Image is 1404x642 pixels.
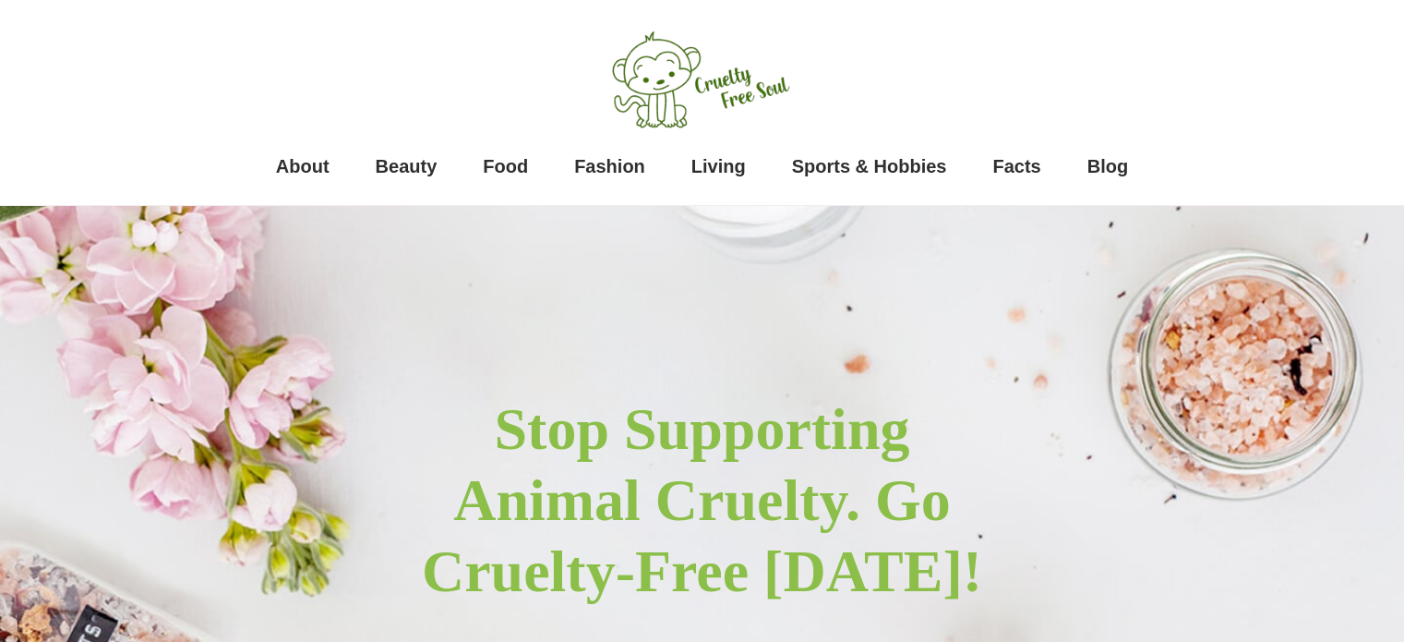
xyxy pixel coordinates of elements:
[1087,148,1128,185] a: Blog
[376,148,438,185] a: Beauty
[792,148,947,185] a: Sports & Hobbies
[691,148,746,185] a: Living
[993,148,1041,185] a: Facts
[574,148,645,185] a: Fashion
[483,148,528,185] a: Food
[276,148,330,185] a: About
[422,396,982,604] strong: Stop Supporting Animal Cruelty. Go Cruelty-Free [DATE]!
